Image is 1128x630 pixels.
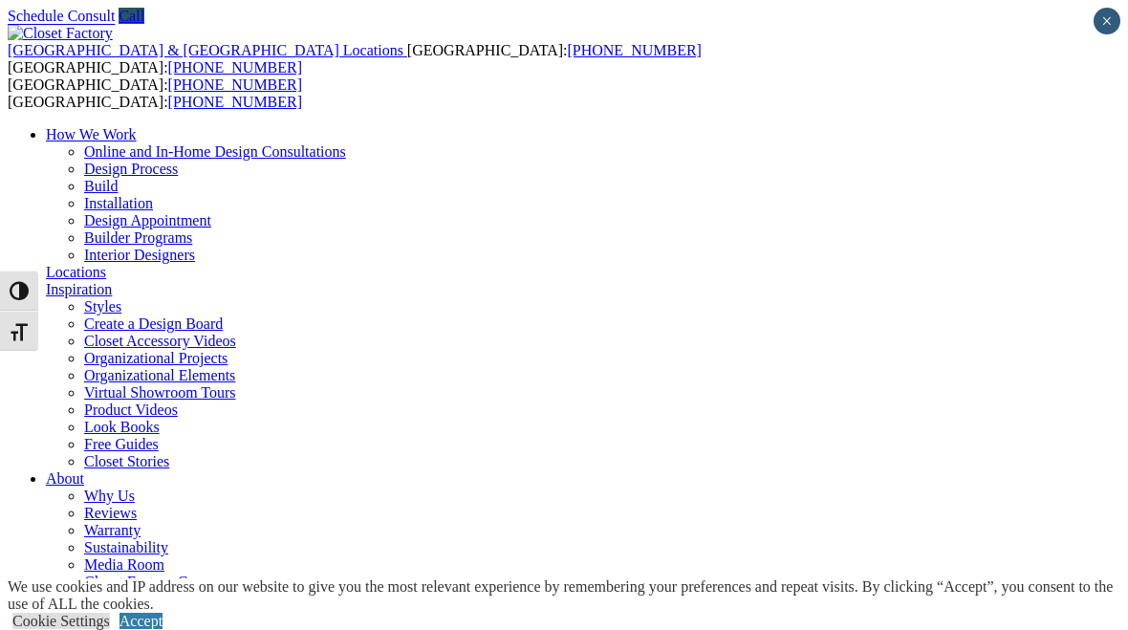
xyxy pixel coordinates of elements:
a: Reviews [84,505,137,521]
a: Design Process [84,161,178,177]
a: About [46,470,84,487]
a: Schedule Consult [8,8,115,24]
a: Look Books [84,419,160,435]
a: Styles [84,298,121,315]
a: How We Work [46,126,137,142]
a: Builder Programs [84,229,192,246]
a: [GEOGRAPHIC_DATA] & [GEOGRAPHIC_DATA] Locations [8,42,407,58]
a: Organizational Projects [84,350,228,366]
a: Inspiration [46,281,112,297]
a: Cookie Settings [12,613,110,629]
a: Design Appointment [84,212,211,228]
a: [PHONE_NUMBER] [168,59,302,76]
span: [GEOGRAPHIC_DATA]: [GEOGRAPHIC_DATA]: [8,42,702,76]
img: Closet Factory [8,25,113,42]
a: [PHONE_NUMBER] [168,76,302,93]
div: We use cookies and IP address on our website to give you the most relevant experience by remember... [8,578,1128,613]
a: Sustainability [84,539,168,555]
a: Locations [46,264,106,280]
a: Online and In-Home Design Consultations [84,143,346,160]
a: Media Room [84,556,164,573]
a: Call [119,8,144,24]
span: [GEOGRAPHIC_DATA]: [GEOGRAPHIC_DATA]: [8,76,302,110]
a: Organizational Elements [84,367,235,383]
a: Warranty [84,522,141,538]
a: Installation [84,195,153,211]
span: [GEOGRAPHIC_DATA] & [GEOGRAPHIC_DATA] Locations [8,42,403,58]
a: Virtual Showroom Tours [84,384,236,401]
a: Create a Design Board [84,315,223,332]
a: Closet Stories [84,453,169,469]
a: [PHONE_NUMBER] [567,42,701,58]
a: Free Guides [84,436,159,452]
a: Build [84,178,119,194]
a: Why Us [84,488,135,504]
a: Closet Factory Cares [84,574,212,590]
a: [PHONE_NUMBER] [168,94,302,110]
a: Closet Accessory Videos [84,333,236,349]
a: Product Videos [84,402,178,418]
button: Close [1094,8,1120,34]
a: Interior Designers [84,247,195,263]
a: Accept [119,613,163,629]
